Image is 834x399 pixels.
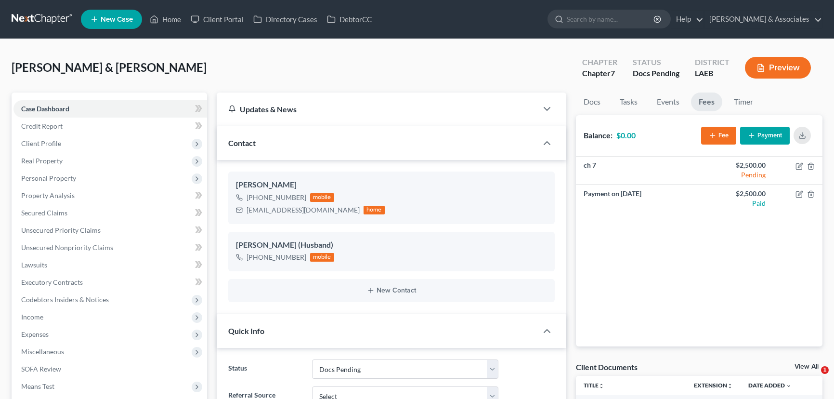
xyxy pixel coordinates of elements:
div: LAEB [695,68,730,79]
div: mobile [310,193,334,202]
i: expand_more [786,383,792,389]
a: Help [671,11,704,28]
a: Unsecured Priority Claims [13,222,207,239]
a: Credit Report [13,118,207,135]
a: Home [145,11,186,28]
span: New Case [101,16,133,23]
span: Quick Info [228,326,264,335]
div: [PHONE_NUMBER] [247,193,306,202]
input: Search by name... [567,10,655,28]
span: Miscellaneous [21,347,64,356]
div: Chapter [582,57,617,68]
div: mobile [310,253,334,262]
div: home [364,206,385,214]
span: Contact [228,138,256,147]
span: Property Analysis [21,191,75,199]
div: [EMAIL_ADDRESS][DOMAIN_NAME] [247,205,360,215]
span: Credit Report [21,122,63,130]
a: SOFA Review [13,360,207,378]
div: Pending [707,170,766,180]
span: [PERSON_NAME] & [PERSON_NAME] [12,60,207,74]
span: Lawsuits [21,261,47,269]
div: $2,500.00 [707,160,766,170]
span: Secured Claims [21,209,67,217]
strong: $0.00 [616,131,636,140]
i: unfold_more [599,383,604,389]
span: Real Property [21,157,63,165]
a: Timer [726,93,761,111]
button: Fee [701,127,736,145]
div: Chapter [582,68,617,79]
a: Titleunfold_more [584,382,604,389]
td: Payment on [DATE] [576,185,699,212]
span: SOFA Review [21,365,61,373]
div: Updates & News [228,104,526,114]
td: ch 7 [576,157,699,185]
span: Client Profile [21,139,61,147]
span: Executory Contracts [21,278,83,286]
a: Unsecured Nonpriority Claims [13,239,207,256]
label: Status [223,359,307,379]
a: View All [795,363,819,370]
a: Directory Cases [248,11,322,28]
button: Payment [740,127,790,145]
div: District [695,57,730,68]
a: [PERSON_NAME] & Associates [704,11,822,28]
span: Unsecured Priority Claims [21,226,101,234]
i: unfold_more [727,383,733,389]
div: $2,500.00 [707,189,766,199]
a: Secured Claims [13,204,207,222]
div: [PHONE_NUMBER] [247,253,306,262]
button: New Contact [236,287,547,294]
a: Case Dashboard [13,100,207,118]
div: Client Documents [576,362,638,372]
a: Docs [576,93,608,111]
div: Paid [707,199,766,208]
a: Fees [691,93,722,111]
span: 7 [611,68,615,78]
span: Personal Property [21,174,76,182]
button: Preview [745,57,811,79]
strong: Balance: [584,131,612,140]
span: 1 [821,366,829,374]
div: [PERSON_NAME] (Husband) [236,239,547,251]
iframe: Intercom live chat [801,366,824,389]
span: Means Test [21,382,54,390]
a: Tasks [612,93,645,111]
a: Events [649,93,687,111]
a: Client Portal [186,11,248,28]
a: Date Added expand_more [748,382,792,389]
a: Lawsuits [13,256,207,274]
a: DebtorCC [322,11,377,28]
div: [PERSON_NAME] [236,179,547,191]
a: Extensionunfold_more [694,382,733,389]
span: Codebtors Insiders & Notices [21,295,109,304]
span: Expenses [21,330,49,338]
span: Case Dashboard [21,105,69,113]
span: Income [21,313,43,321]
a: Property Analysis [13,187,207,204]
a: Executory Contracts [13,274,207,291]
div: Status [633,57,679,68]
span: Unsecured Nonpriority Claims [21,243,113,252]
div: Docs Pending [633,68,679,79]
